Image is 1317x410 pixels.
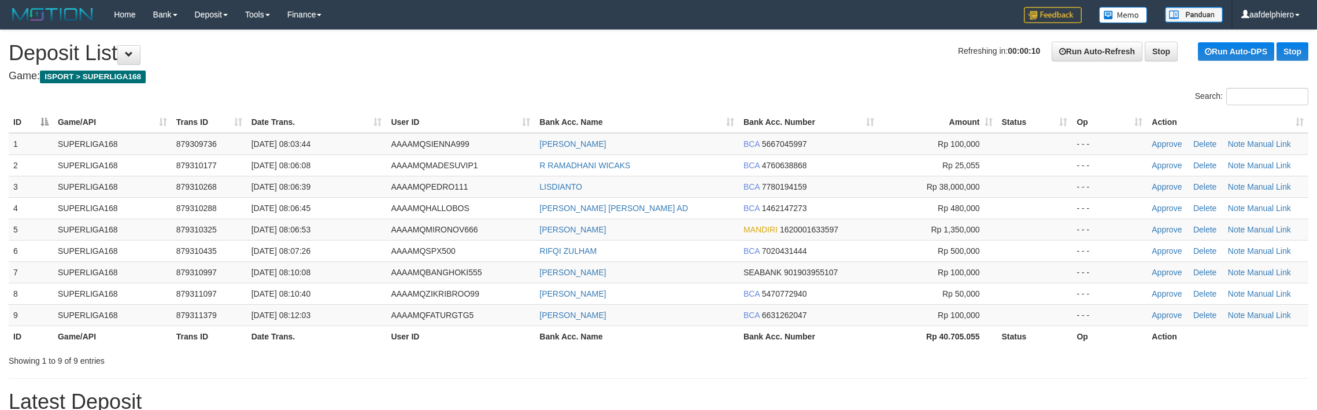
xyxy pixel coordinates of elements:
th: ID [9,326,53,347]
a: LISDIANTO [539,182,582,191]
td: - - - [1072,219,1147,240]
a: Approve [1152,204,1182,213]
th: User ID: activate to sort column ascending [386,112,535,133]
a: Note [1228,289,1245,298]
span: MANDIRI [743,225,778,234]
a: [PERSON_NAME] [539,139,606,149]
td: 1 [9,133,53,155]
a: [PERSON_NAME] [539,268,606,277]
a: Note [1228,161,1245,170]
a: Delete [1193,182,1216,191]
td: 4 [9,197,53,219]
span: 879311379 [176,311,217,320]
th: Rp 40.705.055 [879,326,997,347]
a: Approve [1152,139,1182,149]
th: Game/API: activate to sort column ascending [53,112,172,133]
td: - - - [1072,240,1147,261]
span: [DATE] 08:12:03 [251,311,310,320]
span: 879310268 [176,182,217,191]
strong: 00:00:10 [1008,46,1040,56]
span: AAAAMQFATURGTG5 [391,311,473,320]
td: SUPERLIGA168 [53,261,172,283]
th: Date Trans.: activate to sort column ascending [247,112,387,133]
td: SUPERLIGA168 [53,197,172,219]
th: Game/API [53,326,172,347]
th: User ID [386,326,535,347]
span: [DATE] 08:06:39 [251,182,310,191]
th: ID: activate to sort column descending [9,112,53,133]
a: Manual Link [1247,161,1291,170]
a: Note [1228,225,1245,234]
span: Rp 1,350,000 [931,225,979,234]
img: MOTION_logo.png [9,6,97,23]
th: Bank Acc. Name: activate to sort column ascending [535,112,739,133]
span: Copy 6631262047 to clipboard [762,311,807,320]
span: Rp 100,000 [938,139,979,149]
span: AAAAMQSIENNA999 [391,139,469,149]
h4: Game: [9,71,1308,82]
span: 879310325 [176,225,217,234]
span: Rp 38,000,000 [927,182,980,191]
td: 7 [9,261,53,283]
span: Copy 1620001633597 to clipboard [780,225,838,234]
td: 2 [9,154,53,176]
a: Stop [1145,42,1178,61]
td: SUPERLIGA168 [53,219,172,240]
th: Bank Acc. Number: activate to sort column ascending [739,112,879,133]
span: SEABANK [743,268,782,277]
span: Copy 5470772940 to clipboard [762,289,807,298]
a: Approve [1152,225,1182,234]
td: - - - [1072,176,1147,197]
span: [DATE] 08:06:53 [251,225,310,234]
span: [DATE] 08:10:40 [251,289,310,298]
span: ISPORT > SUPERLIGA168 [40,71,146,83]
a: Approve [1152,246,1182,256]
a: Manual Link [1247,311,1291,320]
a: Manual Link [1247,268,1291,277]
span: Rp 500,000 [938,246,979,256]
label: Search: [1195,88,1308,105]
span: [DATE] 08:06:08 [251,161,310,170]
span: Rp 25,055 [942,161,980,170]
a: Note [1228,204,1245,213]
a: Manual Link [1247,225,1291,234]
a: RIFQI ZULHAM [539,246,597,256]
th: Bank Acc. Name [535,326,739,347]
span: AAAAMQMADESUVIP1 [391,161,478,170]
a: Approve [1152,289,1182,298]
h1: Deposit List [9,42,1308,65]
span: [DATE] 08:10:08 [251,268,310,277]
img: Button%20Memo.svg [1099,7,1148,23]
span: BCA [743,161,760,170]
span: AAAAMQHALLOBOS [391,204,469,213]
a: Approve [1152,182,1182,191]
td: - - - [1072,133,1147,155]
th: Action: activate to sort column ascending [1147,112,1308,133]
a: Manual Link [1247,246,1291,256]
span: Copy 901903955107 to clipboard [784,268,838,277]
a: [PERSON_NAME] [539,225,606,234]
img: panduan.png [1165,7,1223,23]
a: Note [1228,139,1245,149]
td: 8 [9,283,53,304]
span: [DATE] 08:03:44 [251,139,310,149]
a: [PERSON_NAME] [539,289,606,298]
a: Delete [1193,204,1216,213]
td: - - - [1072,154,1147,176]
th: Status: activate to sort column ascending [997,112,1072,133]
a: Delete [1193,246,1216,256]
td: - - - [1072,304,1147,326]
span: Copy 1462147273 to clipboard [762,204,807,213]
th: Trans ID [172,326,247,347]
span: 879311097 [176,289,217,298]
span: BCA [743,246,760,256]
td: 3 [9,176,53,197]
td: 9 [9,304,53,326]
span: 879310997 [176,268,217,277]
td: SUPERLIGA168 [53,154,172,176]
a: Manual Link [1247,289,1291,298]
span: Refreshing in: [958,46,1040,56]
a: Approve [1152,161,1182,170]
th: Amount: activate to sort column ascending [879,112,997,133]
span: AAAAMQBANGHOKI555 [391,268,482,277]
